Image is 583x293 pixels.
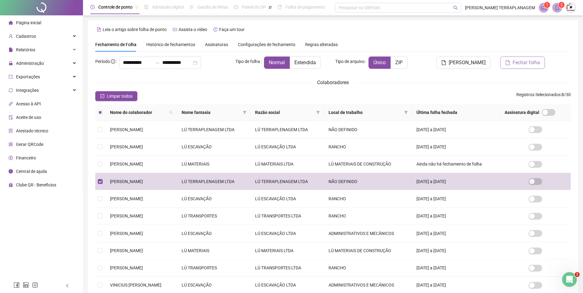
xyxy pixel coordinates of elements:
[329,109,402,116] span: Local de trabalho
[110,127,143,132] span: [PERSON_NAME]
[416,162,482,166] span: Ainda não há fechamento de folha
[412,104,500,121] th: Última folha fechada
[324,173,412,190] td: NÃO DEFINIDO
[234,5,238,9] span: dashboard
[177,242,250,259] td: LÚ MATERIAIS
[16,115,41,120] span: Aceite de uso
[110,179,143,184] span: [PERSON_NAME]
[97,27,101,32] span: file-text
[9,21,13,25] span: home
[315,108,321,117] span: filter
[242,5,266,10] span: Painel do DP
[182,109,240,116] span: Nome fantasia
[110,248,143,253] span: [PERSON_NAME]
[16,74,40,79] span: Exportações
[16,169,47,174] span: Central de ajuda
[9,129,13,133] span: solution
[412,242,500,259] td: [DATE] a [DATE]
[238,42,295,47] span: Configurações de fechamento
[32,282,38,288] span: instagram
[16,155,36,160] span: Financeiro
[173,27,177,32] span: youtube
[205,42,228,47] span: Assinaturas
[107,93,132,100] span: Limpar todos
[9,75,13,79] span: export
[250,173,324,190] td: LÚ TERRAPLENAGEM LTDA
[110,213,143,218] span: [PERSON_NAME]
[324,242,412,259] td: LÚ MATERIAIS DE CONSTRUÇÃO
[111,59,115,64] span: info-circle
[268,6,272,9] span: pushpin
[16,61,44,66] span: Administração
[500,57,545,69] button: Fechar folha
[110,162,143,166] span: [PERSON_NAME]
[146,42,195,47] span: Histórico de fechamentos
[9,102,13,106] span: api
[404,111,408,114] span: filter
[110,231,143,236] span: [PERSON_NAME]
[243,111,246,114] span: filter
[250,156,324,173] td: LÚ MATERIAIS LTDA
[213,27,218,32] span: history
[169,111,173,114] span: search
[324,156,412,173] td: LÚ MATERIAIS DE CONSTRUÇÃO
[305,42,338,47] span: Regras alteradas
[65,283,69,288] span: left
[9,48,13,52] span: file
[324,225,412,242] td: ADMINISTRATIVOS E MECÂNICOS
[250,190,324,207] td: LÚ ESCAVAÇÃO LTDA
[9,142,13,146] span: qrcode
[558,2,565,8] sup: 2
[250,225,324,242] td: LÚ ESCAVAÇÃO LTDA
[110,109,167,116] span: Nome do colaborador
[324,260,412,277] td: RANCHO
[286,5,325,10] span: Folha de pagamento
[16,88,39,93] span: Integrações
[546,3,548,7] span: 1
[516,92,561,97] span: Registros Selecionados
[324,208,412,225] td: RANCHO
[152,5,184,10] span: Admissão digital
[544,2,550,8] sup: 1
[250,260,324,277] td: LÚ TRANSPORTES LTDA
[90,5,95,9] span: clock-circle
[110,144,143,149] span: [PERSON_NAME]
[516,91,571,101] span: : 8 / 30
[177,260,250,277] td: LÚ TRANSPORTES
[541,5,546,10] span: notification
[505,60,510,65] span: file
[412,173,500,190] td: [DATE] a [DATE]
[110,283,161,287] span: VINICIUS [PERSON_NAME]
[9,115,13,119] span: audit
[316,111,320,114] span: filter
[449,59,486,66] span: [PERSON_NAME]
[412,225,500,242] td: [DATE] a [DATE]
[513,59,540,66] span: Fechar folha
[16,182,56,187] span: Clube QR - Beneficios
[219,27,245,32] span: Faça um tour
[250,208,324,225] td: LÚ TRANSPORTES LTDA
[95,91,137,101] button: Limpar todos
[235,58,260,65] span: Tipo de folha
[9,61,13,65] span: lock
[324,121,412,138] td: NÃO DEFINIDO
[110,265,143,270] span: [PERSON_NAME]
[179,27,207,32] span: Assista o vídeo
[177,173,250,190] td: LÚ TERRAPLENAGEM LTDA
[412,190,500,207] td: [DATE] a [DATE]
[100,94,104,98] span: check-square
[395,60,403,65] span: ZIP
[441,60,446,65] span: file
[561,3,563,7] span: 2
[177,225,250,242] td: LÚ ESCAVAÇÃO
[168,108,174,117] span: search
[412,208,500,225] td: [DATE] a [DATE]
[242,108,248,117] span: filter
[135,6,139,9] span: pushpin
[294,60,316,65] span: Estendida
[98,5,132,10] span: Controle de ponto
[554,5,560,10] span: bell
[9,183,13,187] span: gift
[197,5,228,10] span: Gestão de férias
[177,156,250,173] td: LÚ MATERIAIS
